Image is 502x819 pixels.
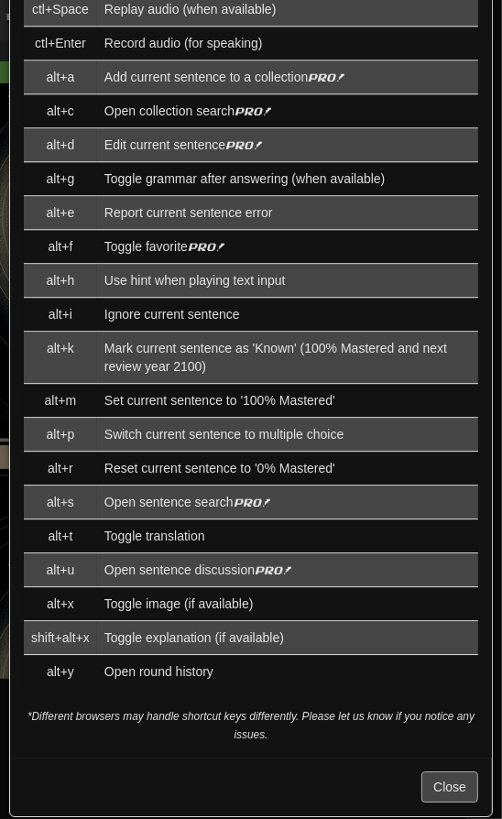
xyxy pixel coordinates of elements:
td: Edit current sentence [97,128,478,162]
td: alt+s [24,486,97,519]
td: alt+g [24,162,97,196]
td: alt+d [24,128,97,162]
td: alt+h [24,264,97,298]
td: Set current sentence to '100% Mastered' [97,384,478,418]
em: Pro! [308,71,344,83]
button: Close [421,771,478,803]
td: alt+m [24,384,97,418]
small: *Different browsers may handle shortcut keys differently. Please let us know if you notice any is... [27,710,475,741]
td: alt+t [24,519,97,553]
td: Toggle translation [97,519,478,553]
td: shift+alt+x [24,621,97,655]
td: Use hint when playing text input [97,264,478,298]
td: ctl+Enter [24,27,97,60]
td: alt+a [24,60,97,94]
em: Pro! [225,138,262,151]
td: alt+x [24,587,97,621]
td: Open collection search [97,94,478,128]
td: Toggle explanation (if available) [97,621,478,655]
td: Add current sentence to a collection [97,60,478,94]
td: alt+u [24,553,97,587]
td: Record audio (for speaking) [97,27,478,60]
td: Toggle image (if available) [97,587,478,621]
td: Toggle grammar after answering (when available) [97,162,478,196]
em: Pro! [234,496,270,508]
em: Pro! [235,104,271,117]
td: Open sentence search [97,486,478,519]
td: alt+k [24,332,97,384]
td: alt+p [24,418,97,452]
td: alt+c [24,94,97,128]
td: alt+r [24,452,97,486]
td: Report current sentence error [97,196,478,230]
td: Mark current sentence as 'Known' (100% Mastered and next review year 2100) [97,332,478,384]
td: Reset current sentence to '0% Mastered' [97,452,478,486]
td: Open sentence discussion [97,553,478,587]
td: Open round history [97,655,478,689]
td: alt+e [24,196,97,230]
td: alt+i [24,298,97,332]
em: Pro! [255,563,291,576]
td: Switch current sentence to multiple choice [97,418,478,452]
td: alt+f [24,230,97,264]
td: Ignore current sentence [97,298,478,332]
td: alt+y [24,655,97,689]
td: Toggle favorite [97,230,478,264]
em: Pro! [188,240,224,253]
